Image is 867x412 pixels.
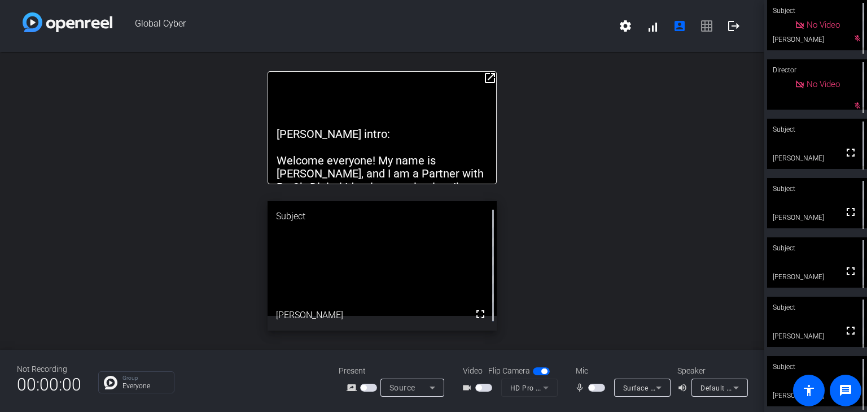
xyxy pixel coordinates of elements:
mat-icon: fullscreen [844,205,857,219]
div: Speaker [677,365,745,377]
div: Mic [564,365,677,377]
mat-icon: fullscreen [844,146,857,159]
mat-icon: account_box [673,19,686,33]
mat-icon: mic_none [575,381,588,394]
span: Global Cyber [112,12,612,40]
span: Video [463,365,483,377]
div: Subject [767,237,867,259]
mat-icon: fullscreen [474,307,487,321]
mat-icon: screen_share_outline [347,381,360,394]
button: signal_cellular_alt [639,12,666,40]
mat-icon: videocam_outline [462,381,475,394]
img: white-gradient.svg [23,12,112,32]
mat-icon: message [839,384,852,397]
span: Source [389,383,415,392]
div: Subject [268,201,497,232]
div: Director [767,59,867,81]
span: 00:00:00 [17,371,81,398]
div: Not Recording [17,363,81,375]
mat-icon: logout [727,19,741,33]
span: Flip Camera [488,365,530,377]
mat-icon: settings [619,19,632,33]
p: [PERSON_NAME] intro: [277,128,488,141]
span: No Video [807,20,840,30]
div: Present [339,365,452,377]
mat-icon: fullscreen [844,324,857,337]
mat-icon: fullscreen [844,264,857,278]
div: Subject [767,297,867,318]
span: Surface Stereo Microphones (Surface High Definition Audio) [623,383,821,392]
div: Subject [767,119,867,140]
mat-icon: accessibility [802,384,816,397]
div: Subject [767,178,867,200]
mat-icon: open_in_new [483,71,497,85]
img: Chat Icon [104,376,117,389]
p: Welcome everyone! My name is [PERSON_NAME], and I am a Partner with PwC’s Digital Identity organi... [277,154,488,220]
mat-icon: volume_up [677,381,691,394]
span: No Video [807,79,840,89]
p: Group [122,375,168,381]
div: Subject [767,356,867,378]
p: Everyone [122,383,168,389]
